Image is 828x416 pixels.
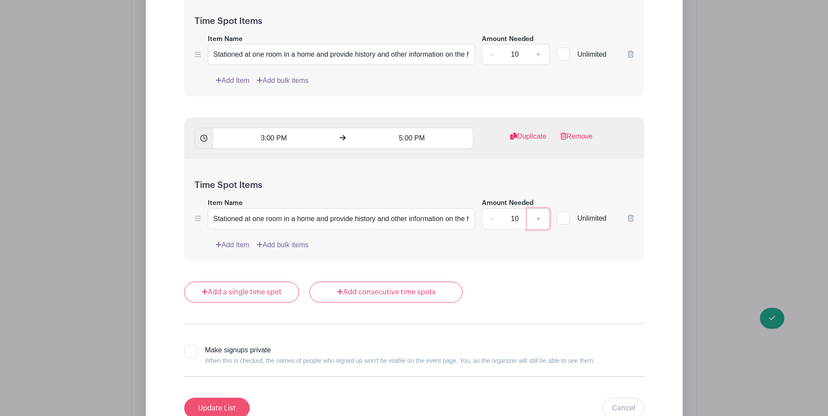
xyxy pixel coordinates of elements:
[351,128,473,149] input: Set End Time
[216,75,250,86] a: Add Item
[195,16,634,27] h5: Time Spot Items
[510,131,546,149] a: Duplicate
[184,282,299,303] a: Add a single time spot
[527,44,549,65] a: +
[577,51,607,58] span: Unlimited
[195,180,634,191] h5: Time Spot Items
[527,208,549,229] a: +
[208,34,243,44] label: Item Name
[482,34,533,44] label: Amount Needed
[216,240,250,250] a: Add Item
[208,208,475,229] input: e.g. Snacks or Check-in Attendees
[482,44,502,65] a: -
[577,215,607,222] span: Unlimited
[257,240,309,250] a: Add bulk items
[205,345,595,366] div: Make signups private
[208,198,243,208] label: Item Name
[208,44,475,65] input: e.g. Snacks or Check-in Attendees
[560,131,593,149] a: Remove
[309,282,463,303] a: Add consecutive time spots
[257,75,309,86] a: Add bulk items
[482,198,533,208] label: Amount Needed
[213,128,335,149] input: Set Start Time
[205,357,595,364] small: When this is checked, the names of people who signed up won’t be visible on the event page. You, ...
[482,208,502,229] a: -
